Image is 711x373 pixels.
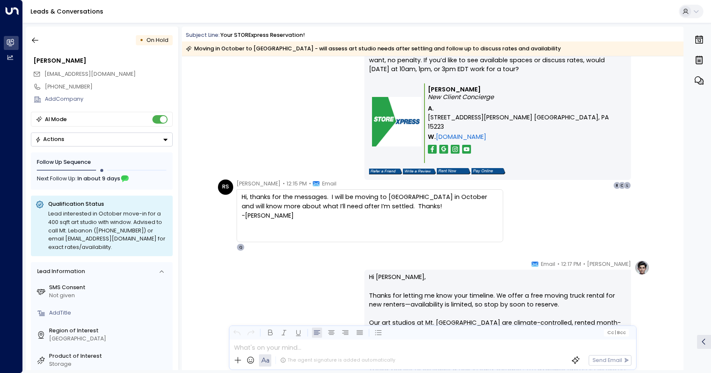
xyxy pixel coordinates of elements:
[33,56,173,66] div: [PERSON_NAME]
[437,168,471,174] img: storexpress_rent.png
[615,330,616,335] span: |
[49,309,170,317] div: AddTitle
[35,136,64,143] div: Actions
[140,33,143,47] div: •
[372,97,422,146] img: storexpress_logo.png
[428,113,624,131] span: [STREET_ADDRESS][PERSON_NAME] [GEOGRAPHIC_DATA], PA 15223
[186,31,220,39] span: Subject Line:
[37,159,167,167] div: Follow Up Sequence
[607,330,626,335] span: Cc Bcc
[49,335,170,343] div: [GEOGRAPHIC_DATA]
[186,44,561,53] div: Moving in October to [GEOGRAPHIC_DATA] - will assess art studio needs after settling and follow u...
[237,180,281,188] span: [PERSON_NAME]
[218,180,233,195] div: RS
[322,180,336,188] span: Email
[309,180,311,188] span: •
[557,260,559,268] span: •
[49,360,170,368] div: Storage
[403,169,436,174] img: storexpress_write.png
[246,328,256,338] button: Redo
[451,145,460,154] img: storexpress_insta.png
[369,169,402,174] img: storexpress_refer.png
[49,284,170,292] label: SMS Consent
[242,193,498,238] div: Hi, thanks for the messages. I will be moving to [GEOGRAPHIC_DATA] in October and will know more ...
[587,260,631,268] span: [PERSON_NAME]
[428,85,481,94] b: [PERSON_NAME]
[541,260,555,268] span: Email
[34,268,85,276] div: Lead Information
[604,329,629,336] button: Cc|Bcc
[462,145,471,154] img: storexpress_yt.png
[44,70,136,78] span: robwshepperson@gmail.com
[37,174,167,183] div: Next Follow Up:
[428,145,437,154] img: storexpres_fb.png
[48,200,168,208] p: Qualification Status
[231,328,242,338] button: Undo
[283,180,285,188] span: •
[428,133,436,142] span: W.
[78,174,121,183] span: In about 9 days
[583,260,585,268] span: •
[48,210,168,251] div: Lead interested in October move-in for a 400 sqft art studio with window. Advised to call Mt. Leb...
[220,31,305,39] div: Your STORExpress Reservation!
[428,104,434,113] span: A.
[45,95,173,103] div: AddCompany
[49,352,170,360] label: Product of Interest
[436,133,486,142] a: [DOMAIN_NAME]
[45,115,67,124] div: AI Mode
[146,36,168,44] span: On Hold
[237,243,244,251] div: Q
[49,292,170,300] div: Not given
[31,133,173,146] button: Actions
[428,93,494,101] i: New Client Concierge
[30,7,103,16] a: Leads & Conversations
[280,357,395,364] div: The agent signature is added automatically
[44,70,136,77] span: [EMAIL_ADDRESS][DOMAIN_NAME]
[49,327,170,335] label: Region of Interest
[471,168,505,174] img: storexpress_pay.png
[439,145,448,154] img: storexpress_google.png
[287,180,307,188] span: 12:15 PM
[45,83,173,91] div: [PHONE_NUMBER]
[634,260,650,275] img: profile-logo.png
[561,260,581,268] span: 12:17 PM
[31,133,173,146] div: Button group with a nested menu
